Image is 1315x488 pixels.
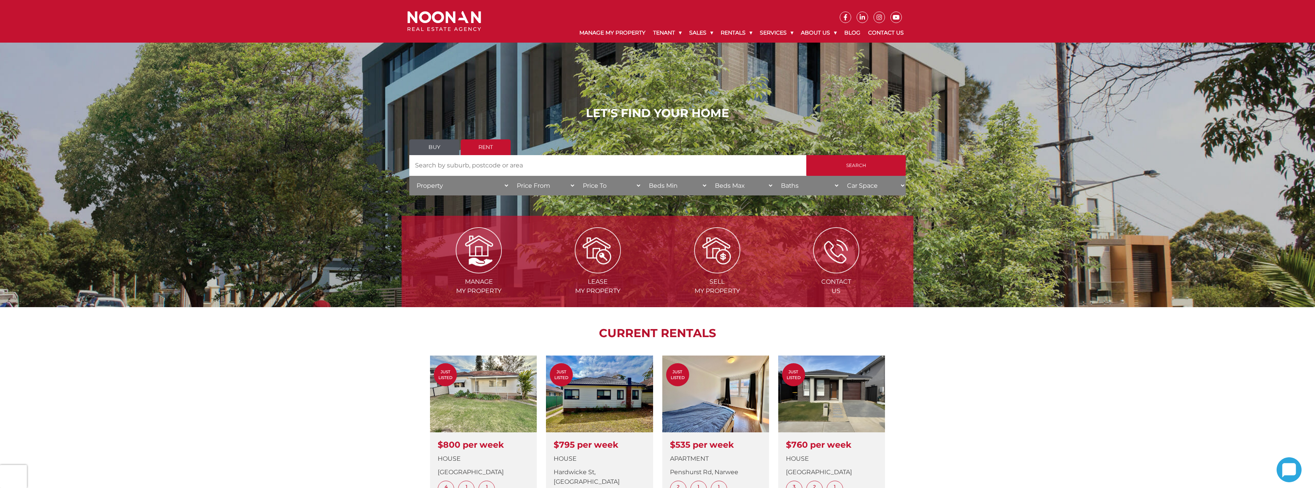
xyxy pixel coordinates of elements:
a: Contact Us [864,23,908,43]
img: Manage my Property [456,227,502,273]
a: Services [756,23,797,43]
img: Noonan Real Estate Agency [407,11,481,31]
a: Managemy Property [420,246,538,294]
h2: CURRENT RENTALS [421,326,894,340]
h1: LET'S FIND YOUR HOME [409,106,906,120]
span: Just Listed [666,369,689,380]
a: Rentals [717,23,756,43]
input: Search [806,155,906,176]
span: Sell my Property [658,277,776,296]
span: Just Listed [434,369,457,380]
a: ContactUs [777,246,895,294]
a: Blog [840,23,864,43]
a: About Us [797,23,840,43]
span: Contact Us [777,277,895,296]
a: Leasemy Property [539,246,657,294]
span: Just Listed [550,369,573,380]
img: Lease my property [575,227,621,273]
a: Sales [685,23,717,43]
a: Tenant [649,23,685,43]
span: Lease my Property [539,277,657,296]
img: Sell my property [694,227,740,273]
a: Rent [461,139,511,155]
a: Manage My Property [576,23,649,43]
input: Search by suburb, postcode or area [409,155,806,176]
a: Sellmy Property [658,246,776,294]
span: Manage my Property [420,277,538,296]
img: ICONS [813,227,859,273]
a: Buy [409,139,459,155]
span: Just Listed [782,369,805,380]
